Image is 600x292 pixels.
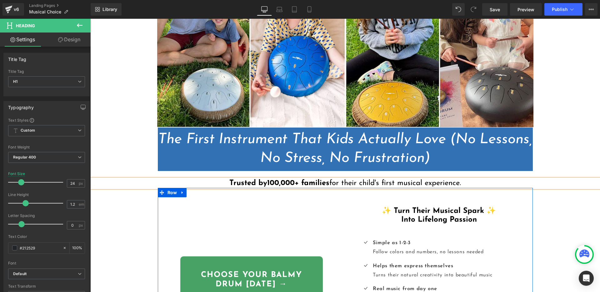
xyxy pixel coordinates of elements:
[79,223,84,227] span: px
[79,202,84,206] span: em
[13,271,27,277] i: Default
[139,161,371,168] font: for their child's first musical experience.
[8,145,85,149] div: Font Weight
[257,3,272,16] a: Desktop
[281,243,428,261] div: Turns their natural creativity into beautiful music
[90,238,232,284] a: Choose YOUR BALMY DRUM [DATE] →
[20,244,60,251] input: Color
[282,222,320,227] b: Simple as 1-2-3
[21,128,35,133] b: Custom
[2,3,24,16] a: v6
[467,3,480,16] button: Redo
[29,3,91,8] a: Landing Pages
[88,169,96,179] a: Expand / Collapse
[76,169,88,179] span: Row
[8,284,85,289] div: Text Transform
[70,243,85,254] div: %
[68,113,442,147] i: The First Instrument That Kids Actually Love (No Lessons, No Stress, No Frustration)
[91,3,122,16] a: New Library
[139,161,177,168] strong: Trusted by
[272,3,287,16] a: Laptop
[490,6,500,13] span: Save
[8,118,85,123] div: Text Styles
[102,7,117,12] span: Library
[544,3,582,16] button: Publish
[79,181,84,185] span: px
[452,3,465,16] button: Undo
[29,9,61,14] span: Musical Choice
[282,266,428,284] p: No months of boring exercises
[47,33,92,47] a: Design
[13,79,17,84] b: H1
[282,268,347,273] b: Real music from day one
[8,214,85,218] div: Letter Spacing
[510,3,542,16] a: Preview
[311,197,387,205] b: Into Lifelong Passion
[292,189,406,196] b: ✨ Turn Their Musical Spark ✨
[8,234,85,239] div: Text Color
[177,161,239,168] strong: 100,000+ families
[8,69,85,74] div: Title Tag
[8,193,85,197] div: Line Height
[8,53,27,62] div: Title Tag
[16,23,35,28] span: Heading
[282,231,393,236] span: Follow colors and numbers, no lessons needed
[12,5,20,13] div: v6
[13,155,36,159] b: Regular 400
[517,6,534,13] span: Preview
[8,172,25,176] div: Font Size
[302,3,317,16] a: Mobile
[8,101,34,110] div: Typography
[8,261,85,265] div: Font
[552,7,567,12] span: Publish
[579,271,594,286] div: Open Intercom Messenger
[585,3,597,16] button: More
[282,245,363,250] b: Helps them express themselves
[287,3,302,16] a: Tablet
